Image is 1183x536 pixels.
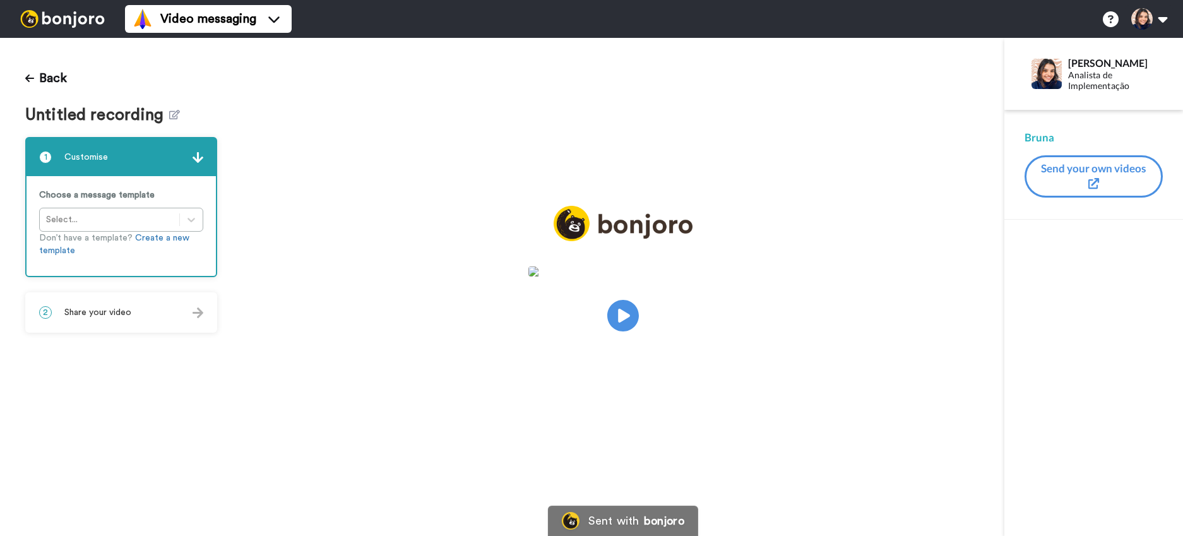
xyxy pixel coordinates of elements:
[1025,155,1163,198] button: Send your own videos
[562,512,580,530] img: Bonjoro Logo
[160,10,256,28] span: Video messaging
[528,266,718,277] img: d48e46eb-233f-4685-be70-a3e4af700849.jpg
[588,515,639,527] div: Sent with
[25,106,169,124] span: Untitled recording
[193,307,203,318] img: arrow.svg
[25,63,67,93] button: Back
[39,234,189,255] a: Create a new template
[644,515,684,527] div: bonjoro
[64,306,131,319] span: Share your video
[193,152,203,163] img: arrow.svg
[1068,57,1162,69] div: [PERSON_NAME]
[1068,70,1162,92] div: Analista de Implementação
[548,506,698,536] a: Bonjoro LogoSent withbonjoro
[1025,130,1163,145] div: Bruna
[39,306,52,319] span: 2
[39,189,203,201] p: Choose a message template
[554,206,693,242] img: logo_full.png
[1031,59,1062,89] img: Profile Image
[15,10,110,28] img: bj-logo-header-white.svg
[39,151,52,164] span: 1
[25,292,217,333] div: 2Share your video
[133,9,153,29] img: vm-color.svg
[39,232,203,257] p: Don’t have a template?
[64,151,108,164] span: Customise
